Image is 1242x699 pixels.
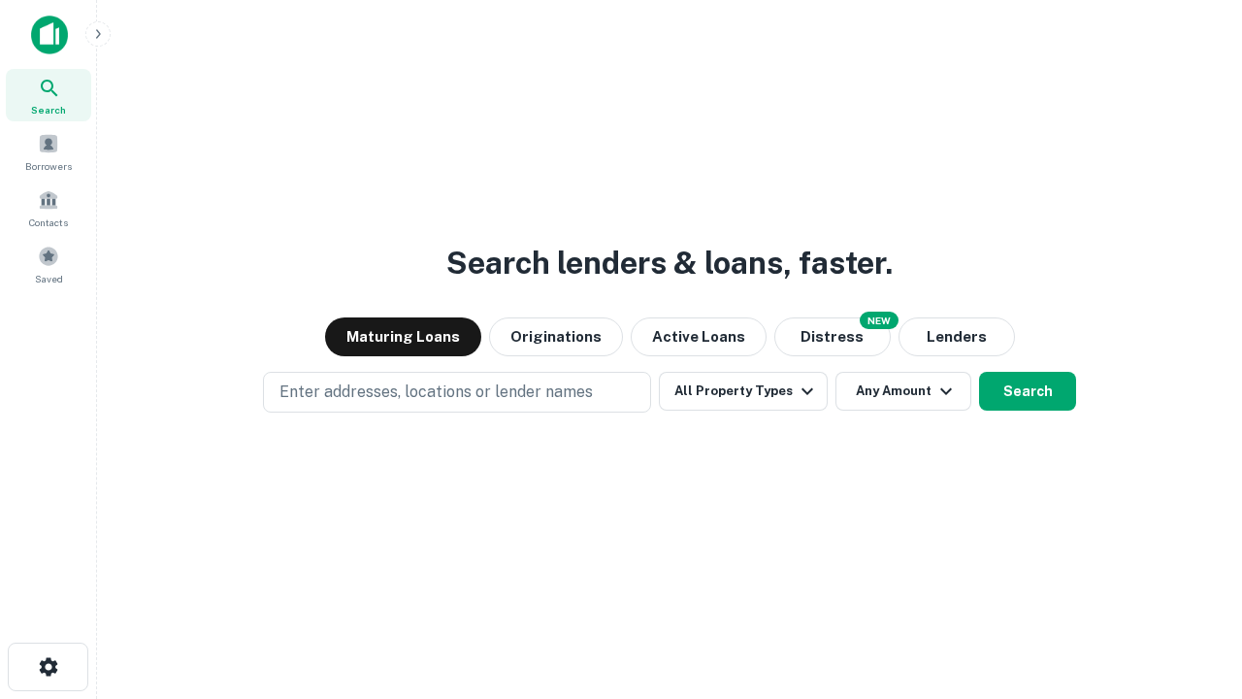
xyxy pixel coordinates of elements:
[29,215,68,230] span: Contacts
[835,372,971,411] button: Any Amount
[659,372,828,411] button: All Property Types
[6,69,91,121] a: Search
[35,271,63,286] span: Saved
[6,125,91,178] a: Borrowers
[325,317,481,356] button: Maturing Loans
[31,102,66,117] span: Search
[6,182,91,234] a: Contacts
[489,317,623,356] button: Originations
[446,240,893,286] h3: Search lenders & loans, faster.
[774,317,891,356] button: Search distressed loans with lien and other non-mortgage details.
[279,381,593,404] p: Enter addresses, locations or lender names
[979,372,1076,411] button: Search
[263,372,651,413] button: Enter addresses, locations or lender names
[6,238,91,290] a: Saved
[631,317,767,356] button: Active Loans
[899,317,1015,356] button: Lenders
[860,312,899,329] div: NEW
[25,158,72,174] span: Borrowers
[1145,544,1242,637] iframe: Chat Widget
[31,16,68,54] img: capitalize-icon.png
